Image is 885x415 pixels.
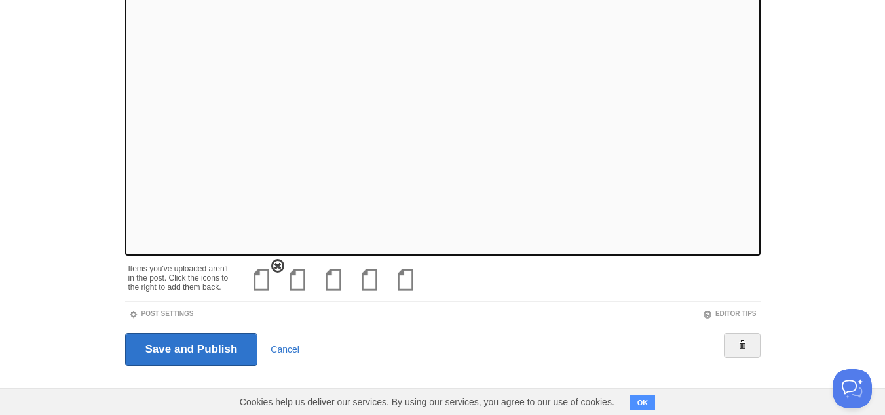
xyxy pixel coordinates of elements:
img: unknown.png [246,264,278,296]
input: Save and Publish [125,333,258,366]
img: unknown.png [354,264,386,296]
a: Editor Tips [703,310,757,317]
iframe: Help Scout Beacon - Open [833,369,872,408]
a: Cancel [271,344,299,355]
img: unknown.png [282,264,314,296]
img: unknown.png [390,264,422,296]
button: OK [630,395,656,410]
img: unknown.png [318,264,350,296]
span: Cookies help us deliver our services. By using our services, you agree to our use of cookies. [227,389,628,415]
a: Post Settings [129,310,194,317]
div: Items you've uploaded aren't in the post. Click the icons to the right to add them back. [128,258,234,292]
